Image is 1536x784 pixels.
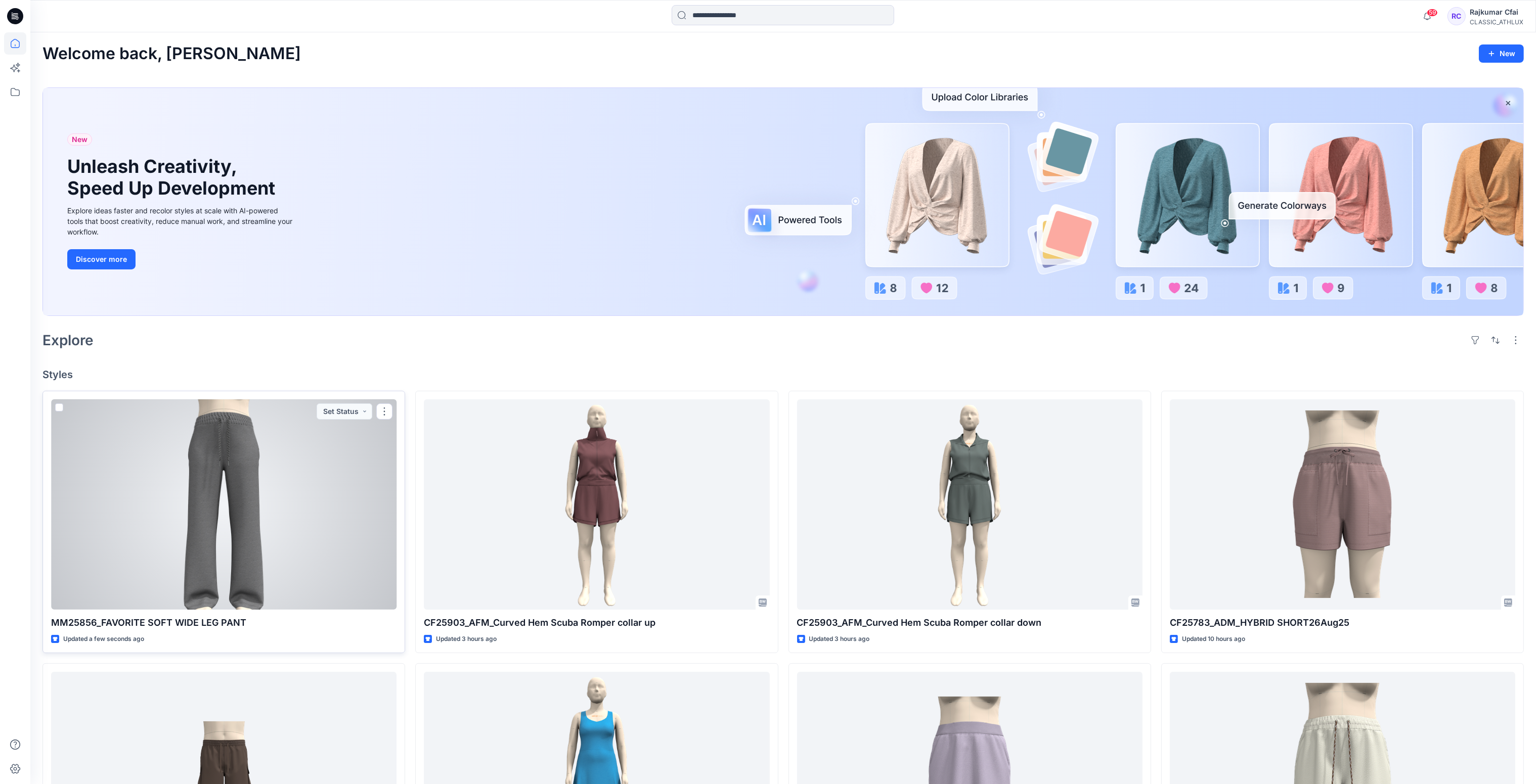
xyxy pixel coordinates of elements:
[42,368,1524,381] h4: Styles
[67,249,295,269] a: Discover more
[1170,399,1515,610] a: CF25783_ADM_HYBRID SHORT26Aug25
[67,156,280,199] h1: Unleash Creativity, Speed Up Development
[51,616,397,630] p: MM25856_FAVORITE SOFT WIDE LEG PANT
[67,205,295,237] div: Explore ideas faster and recolor styles at scale with AI-powered tools that boost creativity, red...
[51,399,397,610] a: MM25856_FAVORITE SOFT WIDE LEG PANT
[1479,44,1524,63] button: New
[436,634,497,644] p: Updated 3 hours ago
[797,616,1143,630] p: CF25903_AFM_Curved Hem Scuba Romper collar down
[1470,6,1523,18] div: Rajkumar Cfai
[72,133,87,146] span: New
[1427,9,1438,17] span: 59
[1447,7,1466,25] div: RC
[424,616,769,630] p: CF25903_AFM_Curved Hem Scuba Romper collar up
[1170,616,1515,630] p: CF25783_ADM_HYBRID SHORT26Aug25
[809,634,870,644] p: Updated 3 hours ago
[42,44,301,63] h2: Welcome back, [PERSON_NAME]
[67,249,136,269] button: Discover more
[1182,634,1245,644] p: Updated 10 hours ago
[63,634,144,644] p: Updated a few seconds ago
[424,399,769,610] a: CF25903_AFM_Curved Hem Scuba Romper collar up
[1470,18,1523,26] div: CLASSIC_ATHLUX
[42,332,94,348] h2: Explore
[797,399,1143,610] a: CF25903_AFM_Curved Hem Scuba Romper collar down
